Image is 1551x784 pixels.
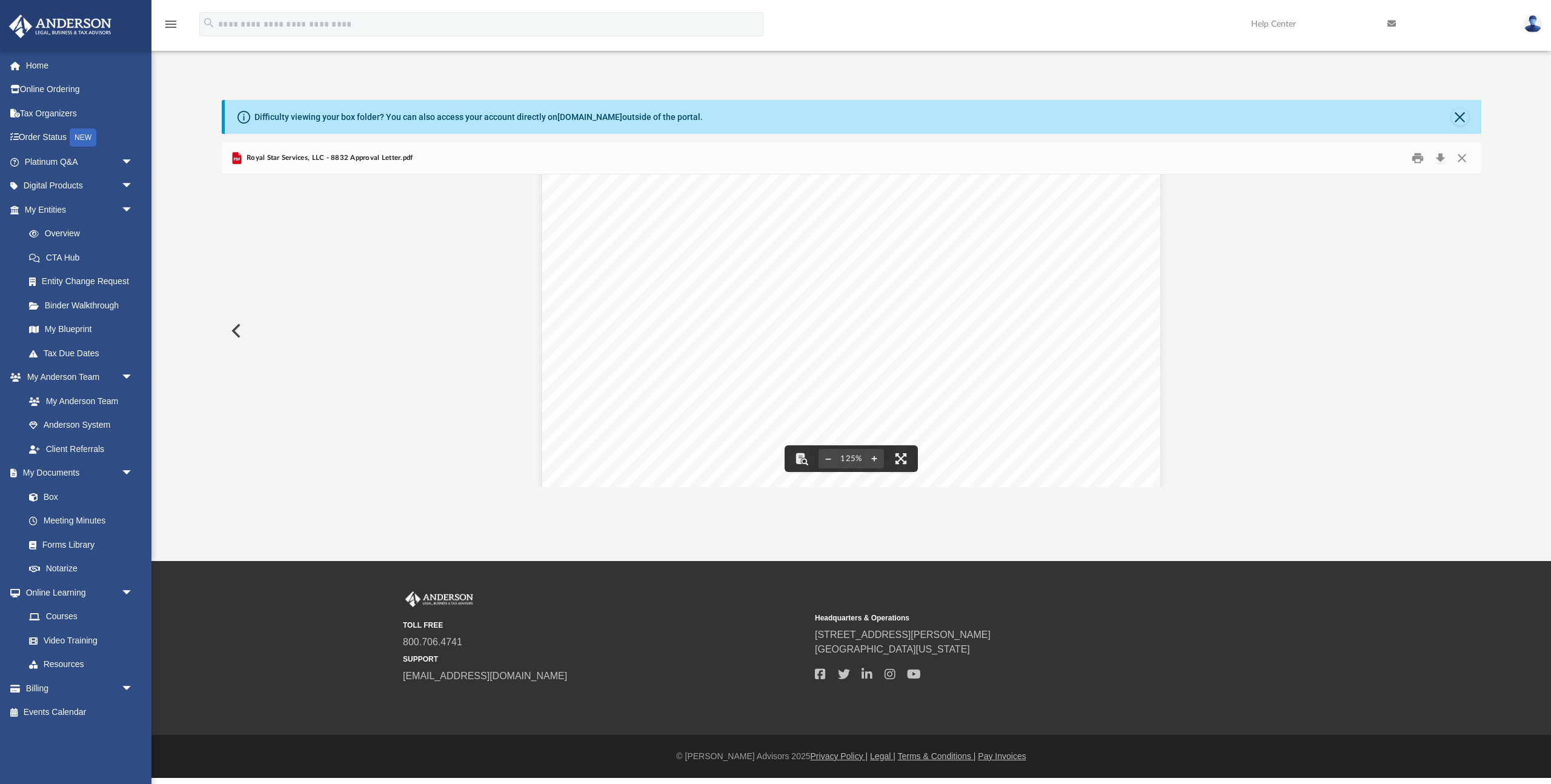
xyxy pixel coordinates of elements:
[403,671,567,681] a: [EMAIL_ADDRESS][DOMAIN_NAME]
[121,174,145,199] span: arrow_drop_down
[898,751,976,761] a: Terms & Conditions |
[8,125,151,150] a: Order StatusNEW
[819,445,838,472] button: Zoom out
[222,314,248,348] button: Previous File
[1406,149,1430,168] button: Print
[1452,108,1469,125] button: Close
[870,751,895,761] a: Legal |
[17,653,145,677] a: Resources
[811,751,868,761] a: Privacy Policy |
[121,365,145,390] span: arrow_drop_down
[121,580,145,605] span: arrow_drop_down
[403,637,462,647] a: 800.706.4741
[164,17,178,32] i: menu
[815,630,991,640] a: [STREET_ADDRESS][PERSON_NAME]
[202,16,216,30] i: search
[121,198,145,222] span: arrow_drop_down
[222,142,1481,487] div: Preview
[8,580,145,605] a: Online Learningarrow_drop_down
[8,365,145,390] a: My Anderson Teamarrow_drop_down
[70,128,96,147] div: NEW
[8,700,151,725] a: Events Calendar
[17,485,139,509] a: Box
[815,613,1218,623] small: Headquarters & Operations
[1524,15,1542,33] img: User Pic
[17,222,151,246] a: Overview
[222,174,1481,487] div: Document Viewer
[403,591,476,607] img: Anderson Advisors Platinum Portal
[978,751,1026,761] a: Pay Invoices
[5,15,115,38] img: Anderson Advisors Platinum Portal
[17,628,139,653] a: Video Training
[17,270,151,294] a: Entity Change Request
[164,23,178,32] a: menu
[403,654,806,665] small: SUPPORT
[1430,149,1452,168] button: Download
[17,389,139,413] a: My Anderson Team
[8,78,151,102] a: Online Ordering
[557,112,622,122] a: [DOMAIN_NAME]
[8,53,151,78] a: Home
[17,557,145,581] a: Notarize
[8,150,151,174] a: Platinum Q&Aarrow_drop_down
[865,445,884,472] button: Zoom in
[151,750,1551,763] div: © [PERSON_NAME] Advisors 2025
[8,461,145,485] a: My Documentsarrow_drop_down
[17,341,151,365] a: Tax Due Dates
[121,676,145,701] span: arrow_drop_down
[8,174,151,198] a: Digital Productsarrow_drop_down
[838,455,865,463] div: Current zoom level
[244,153,413,164] span: Royal Star Services, LLC - 8832 Approval Letter.pdf
[17,245,151,270] a: CTA Hub
[17,605,145,629] a: Courses
[8,198,151,222] a: My Entitiesarrow_drop_down
[788,445,815,472] button: Toggle findbar
[17,293,151,317] a: Binder Walkthrough
[888,445,914,472] button: Enter fullscreen
[17,533,139,557] a: Forms Library
[1451,149,1473,168] button: Close
[17,437,145,461] a: Client Referrals
[121,150,145,174] span: arrow_drop_down
[17,413,145,437] a: Anderson System
[121,461,145,486] span: arrow_drop_down
[8,676,151,700] a: Billingarrow_drop_down
[17,317,145,342] a: My Blueprint
[8,101,151,125] a: Tax Organizers
[17,509,145,533] a: Meeting Minutes
[222,174,1481,487] div: File preview
[403,620,806,631] small: TOLL FREE
[254,111,703,124] div: Difficulty viewing your box folder? You can also access your account directly on outside of the p...
[815,644,970,654] a: [GEOGRAPHIC_DATA][US_STATE]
